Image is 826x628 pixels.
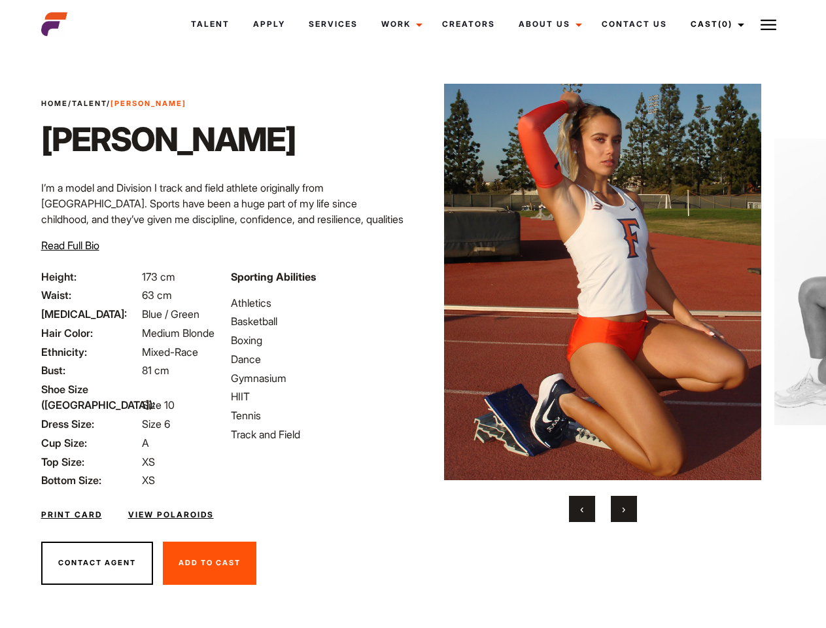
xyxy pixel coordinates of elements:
[142,364,169,377] span: 81 cm
[179,7,241,42] a: Talent
[679,7,752,42] a: Cast(0)
[718,19,732,29] span: (0)
[41,269,139,285] span: Height:
[231,295,405,311] li: Athletics
[231,389,405,404] li: HIIT
[231,332,405,348] li: Boxing
[142,345,198,358] span: Mixed-Race
[41,120,296,159] h1: [PERSON_NAME]
[41,542,153,585] button: Contact Agent
[41,435,139,451] span: Cup Size:
[142,270,175,283] span: 173 cm
[41,98,186,109] span: / /
[41,237,99,253] button: Read Full Bio
[41,287,139,303] span: Waist:
[41,472,139,488] span: Bottom Size:
[179,558,241,567] span: Add To Cast
[41,99,68,108] a: Home
[142,398,175,411] span: Size 10
[41,239,99,252] span: Read Full Bio
[142,436,149,449] span: A
[297,7,370,42] a: Services
[111,99,186,108] strong: [PERSON_NAME]
[231,313,405,329] li: Basketball
[142,326,215,340] span: Medium Blonde
[231,270,316,283] strong: Sporting Abilities
[128,509,214,521] a: View Polaroids
[142,417,170,430] span: Size 6
[142,474,155,487] span: XS
[163,542,256,585] button: Add To Cast
[142,288,172,302] span: 63 cm
[41,180,405,243] p: I’m a model and Division I track and field athlete originally from [GEOGRAPHIC_DATA]. Sports have...
[41,344,139,360] span: Ethnicity:
[231,408,405,423] li: Tennis
[241,7,297,42] a: Apply
[41,454,139,470] span: Top Size:
[231,427,405,442] li: Track and Field
[72,99,107,108] a: Talent
[231,351,405,367] li: Dance
[41,509,102,521] a: Print Card
[370,7,430,42] a: Work
[41,416,139,432] span: Dress Size:
[142,455,155,468] span: XS
[430,7,507,42] a: Creators
[142,307,199,321] span: Blue / Green
[507,7,590,42] a: About Us
[41,11,67,37] img: cropped-aefm-brand-fav-22-square.png
[231,370,405,386] li: Gymnasium
[761,17,776,33] img: Burger icon
[622,502,625,515] span: Next
[590,7,679,42] a: Contact Us
[41,325,139,341] span: Hair Color:
[41,362,139,378] span: Bust:
[41,381,139,413] span: Shoe Size ([GEOGRAPHIC_DATA]):
[41,306,139,322] span: [MEDICAL_DATA]:
[580,502,583,515] span: Previous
